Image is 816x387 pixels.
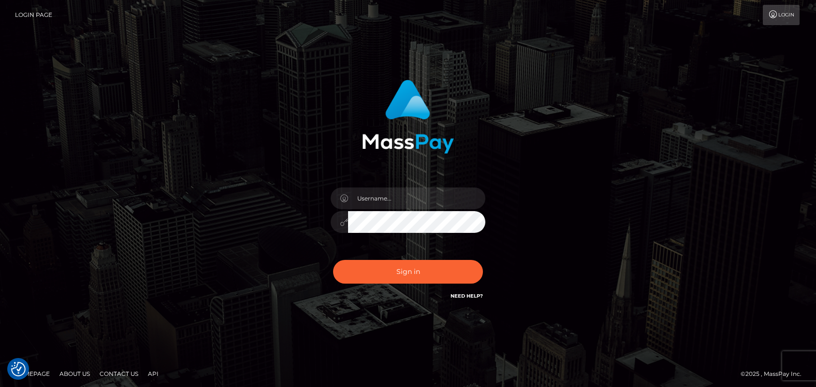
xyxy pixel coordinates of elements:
input: Username... [348,187,485,209]
button: Sign in [333,260,483,284]
a: Contact Us [96,366,142,381]
a: Homepage [11,366,54,381]
button: Consent Preferences [11,362,26,376]
a: API [144,366,162,381]
a: Login [763,5,800,25]
a: Login Page [15,5,52,25]
a: Need Help? [451,293,483,299]
a: About Us [56,366,94,381]
img: Revisit consent button [11,362,26,376]
div: © 2025 , MassPay Inc. [741,369,809,379]
img: MassPay Login [362,80,454,154]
